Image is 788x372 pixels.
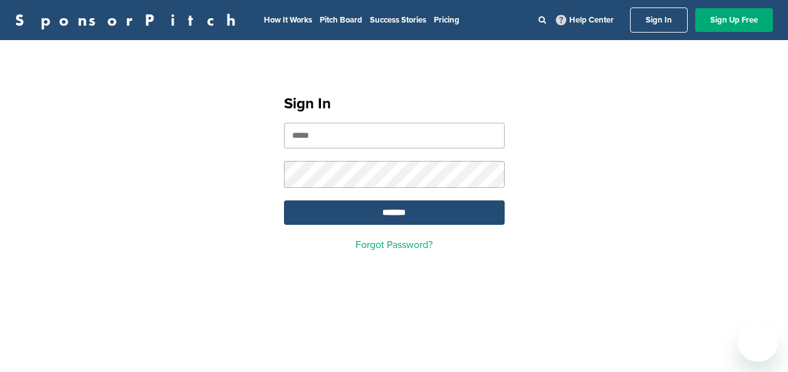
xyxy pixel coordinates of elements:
a: Pitch Board [320,15,362,25]
h1: Sign In [284,93,505,115]
a: Success Stories [370,15,426,25]
a: Sign Up Free [695,8,773,32]
a: Sign In [630,8,688,33]
a: How It Works [264,15,312,25]
a: Forgot Password? [355,239,433,251]
a: SponsorPitch [15,12,244,28]
a: Help Center [554,13,616,28]
iframe: Button to launch messaging window [738,322,778,362]
a: Pricing [434,15,460,25]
